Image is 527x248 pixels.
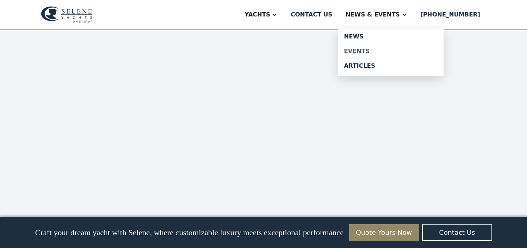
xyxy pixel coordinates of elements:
div: Events [344,48,438,54]
a: Events [338,44,444,59]
div: Articles [344,63,438,69]
img: logo [41,6,93,23]
a: Articles [338,59,444,73]
div: News & EVENTS [345,10,400,19]
div: [PHONE_NUMBER] [421,10,480,19]
a: News [338,29,444,44]
div: Contact us [291,10,332,19]
nav: News & EVENTS [338,29,444,76]
div: News [344,34,438,40]
a: Quote Yours Now [349,224,419,241]
a: Contact Us [422,224,492,241]
div: Yachts [244,10,270,19]
p: Craft your dream yacht with Selene, where customizable luxury meets exceptional performance [35,228,344,237]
